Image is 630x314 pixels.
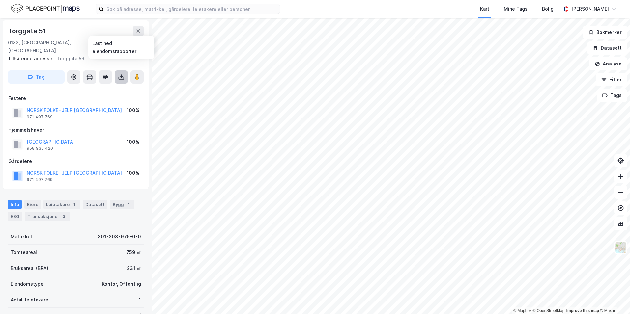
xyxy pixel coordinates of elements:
[25,212,70,221] div: Transaksjoner
[566,308,599,313] a: Improve this map
[589,57,627,70] button: Analyse
[11,3,80,14] img: logo.f888ab2527a4732fd821a326f86c7f29.svg
[127,169,139,177] div: 100%
[127,138,139,146] div: 100%
[597,282,630,314] div: Kontrollprogram for chat
[8,55,138,63] div: Torggata 53
[504,5,528,13] div: Mine Tags
[8,200,22,209] div: Info
[27,146,53,151] div: 958 935 420
[127,106,139,114] div: 100%
[91,39,144,55] div: [GEOGRAPHIC_DATA], 208/975
[8,157,143,165] div: Gårdeiere
[110,200,134,209] div: Bygg
[11,264,48,272] div: Bruksareal (BRA)
[8,212,22,221] div: ESG
[615,241,627,254] img: Z
[8,126,143,134] div: Hjemmelshaver
[61,213,67,220] div: 2
[83,200,107,209] div: Datasett
[8,56,57,61] span: Tilhørende adresser:
[513,308,531,313] a: Mapbox
[98,233,141,241] div: 301-208-975-0-0
[8,39,91,55] div: 0182, [GEOGRAPHIC_DATA], [GEOGRAPHIC_DATA]
[583,26,627,39] button: Bokmerker
[127,264,141,272] div: 231 ㎡
[596,73,627,86] button: Filter
[71,201,77,208] div: 1
[11,280,43,288] div: Eiendomstype
[11,233,32,241] div: Matrikkel
[102,280,141,288] div: Kontor, Offentlig
[126,249,141,256] div: 759 ㎡
[104,4,280,14] input: Søk på adresse, matrikkel, gårdeiere, leietakere eller personer
[587,41,627,55] button: Datasett
[11,249,37,256] div: Tomteareal
[8,26,47,36] div: Torggata 51
[27,177,53,182] div: 971 497 769
[533,308,565,313] a: OpenStreetMap
[8,70,65,84] button: Tag
[24,200,41,209] div: Eiere
[480,5,489,13] div: Kart
[27,114,53,119] div: 971 497 769
[43,200,80,209] div: Leietakere
[139,296,141,304] div: 1
[125,201,132,208] div: 1
[597,89,627,102] button: Tags
[597,282,630,314] iframe: Chat Widget
[11,296,48,304] div: Antall leietakere
[542,5,554,13] div: Bolig
[8,94,143,102] div: Festere
[571,5,609,13] div: [PERSON_NAME]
